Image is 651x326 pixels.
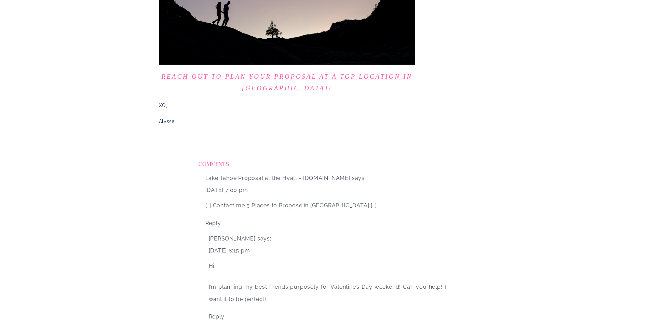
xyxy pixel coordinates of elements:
a: Reply to Lake Tahoe Proposal at the Hyatt - alyssalynnephotography.com [205,220,221,226]
span: says: [257,235,271,242]
a: [DATE] 8:15 pm [209,247,250,254]
a: Reply to Madlen mirza [209,313,225,320]
a: [DATE] 7:00 pm [205,187,248,193]
p: Alyssa [159,116,415,127]
p: Hi, [209,257,446,272]
a: Lake Tahoe Proposal at the Hyatt - [DOMAIN_NAME] [205,175,350,181]
a: Reach out to plan your proposal at a top location in [GEOGRAPHIC_DATA]! [161,73,412,92]
p: XO, [159,100,415,111]
p: I’m planning my best friends purposely for Valentine’s Day weekend! Can you help! I want it to be... [209,277,446,305]
span: says: [352,175,366,181]
p: […] Contact me 5 Places to Propose in [GEOGRAPHIC_DATA] […] [205,196,450,211]
cite: [PERSON_NAME] [209,235,256,242]
h2: Comments [199,158,254,165]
